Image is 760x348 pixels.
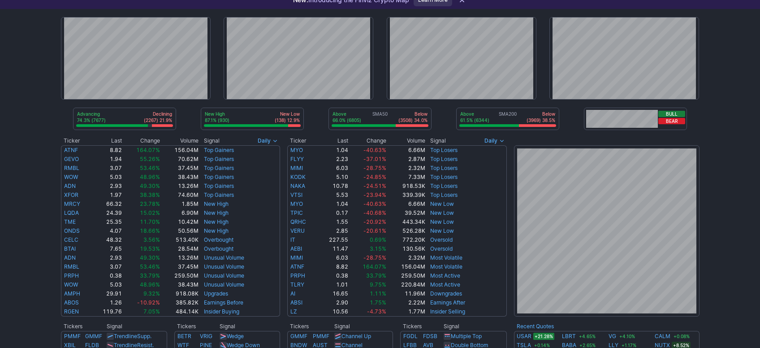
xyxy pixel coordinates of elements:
[160,244,199,253] td: 28.54M
[204,156,234,162] a: Top Gainers
[317,235,349,244] td: 227.55
[387,164,426,173] td: 2.32M
[363,165,386,171] span: -28.75%
[387,155,426,164] td: 2.87M
[64,290,80,297] a: AMPH
[387,217,426,226] td: 443.34K
[290,183,305,189] a: NAKA
[114,333,137,339] span: Trendline
[363,156,386,162] span: -37.01%
[370,281,386,288] span: 9.75%
[290,290,295,297] a: AI
[317,226,349,235] td: 2.85
[160,298,199,307] td: 385.82K
[451,333,482,339] a: Multiple Top
[527,111,555,117] p: Below
[204,263,244,270] a: Unusual Volume
[204,254,244,261] a: Unusual Volume
[317,253,349,262] td: 6.03
[430,236,453,243] a: Oversold
[387,253,426,262] td: 2.32M
[290,245,302,252] a: AEBI
[370,299,386,306] span: 1.75%
[430,263,462,270] a: Most Volatile
[91,155,122,164] td: 1.94
[64,156,79,162] a: GEVO
[64,333,81,339] a: PMMF
[204,308,239,315] a: Insider Buying
[77,117,106,123] p: 74.3% (7677)
[290,191,302,198] a: VTSI
[204,183,234,189] a: Top Gainers
[137,299,160,306] span: -10.92%
[91,307,122,317] td: 119.76
[387,244,426,253] td: 130.56K
[140,254,160,261] span: 49.30%
[460,111,489,117] p: Above
[275,111,300,117] p: New Low
[387,182,426,191] td: 918.53K
[367,308,386,315] span: -4.73%
[140,272,160,279] span: 33.79%
[160,253,199,262] td: 13.26M
[64,200,80,207] a: MRCY
[332,117,361,123] p: 66.0% (6805)
[91,262,122,271] td: 3.07
[91,289,122,298] td: 29.91
[174,322,220,331] th: Tickers
[61,322,107,331] th: Tickers
[91,136,122,145] th: Last
[334,322,393,331] th: Signal
[140,200,160,207] span: 23.78%
[517,323,554,330] a: Recent Quotes
[290,263,304,270] a: ATNF
[578,333,597,340] span: +4.65%
[91,235,122,244] td: 48.32
[143,308,160,315] span: 7.05%
[140,263,160,270] span: 53.46%
[317,173,349,182] td: 5.10
[204,272,244,279] a: Unusual Volume
[64,191,78,198] a: XFOR
[363,191,386,198] span: -23.94%
[64,174,78,180] a: WOW
[363,174,386,180] span: -24.85%
[317,298,349,307] td: 2.90
[317,289,349,298] td: 16.65
[160,200,199,209] td: 1.85M
[349,136,387,145] th: Change
[430,200,454,207] a: New Low
[370,245,386,252] span: 3.15%
[204,245,233,252] a: Overbought
[430,137,446,144] span: Signal
[430,254,462,261] a: Most Volatile
[290,147,303,153] a: MYO
[160,136,199,145] th: Volume
[290,165,303,171] a: MIMI
[91,191,122,200] td: 1.97
[160,289,199,298] td: 918.08K
[387,191,426,200] td: 339.39K
[387,136,426,145] th: Volume
[655,332,670,341] a: CALM
[64,165,79,171] a: RMBL
[363,209,386,216] span: -40.68%
[366,272,386,279] span: 33.79%
[290,254,303,261] a: MIMI
[363,263,386,270] span: 164.07%
[140,218,160,225] span: 11.70%
[204,281,244,288] a: Unusual Volume
[387,209,426,217] td: 39.52M
[160,191,199,200] td: 74.60M
[64,236,78,243] a: CELC
[400,322,443,331] th: Tickers
[227,333,244,339] a: Wedge
[64,147,78,153] a: ATNF
[64,227,80,234] a: ONDS
[363,200,386,207] span: -40.63%
[114,333,151,339] a: TrendlineSupp.
[160,280,199,289] td: 38.43M
[144,117,172,123] p: (2267) 21.9%
[363,254,386,261] span: -28.75%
